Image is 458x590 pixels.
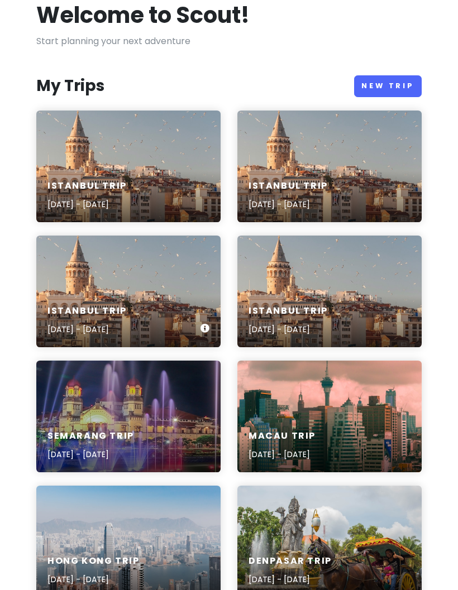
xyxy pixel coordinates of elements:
[237,361,422,472] a: cityscape under red skyMacau Trip[DATE] - [DATE]
[237,236,422,347] a: aerial view of buildings and flying birdsIstanbul Trip[DATE] - [DATE]
[47,430,134,442] h6: Semarang Trip
[249,323,328,335] p: [DATE] - [DATE]
[36,236,221,347] a: aerial view of buildings and flying birdsIstanbul Trip[DATE] - [DATE]
[36,1,250,30] h1: Welcome to Scout!
[47,180,127,192] h6: Istanbul Trip
[354,75,422,97] a: New Trip
[249,180,328,192] h6: Istanbul Trip
[47,305,127,317] h6: Istanbul Trip
[249,198,328,210] p: [DATE] - [DATE]
[47,573,139,586] p: [DATE] - [DATE]
[237,111,422,222] a: aerial view of buildings and flying birdsIstanbul Trip[DATE] - [DATE]
[47,555,139,567] h6: Hong Kong Trip
[249,573,332,586] p: [DATE] - [DATE]
[36,111,221,222] a: aerial view of buildings and flying birdsIstanbul Trip[DATE] - [DATE]
[36,34,422,49] p: Start planning your next adventure
[36,76,104,96] h3: My Trips
[36,361,221,472] a: blue and red outdoor fountains during night timeSemarang Trip[DATE] - [DATE]
[47,198,127,210] p: [DATE] - [DATE]
[249,448,316,461] p: [DATE] - [DATE]
[47,448,134,461] p: [DATE] - [DATE]
[47,323,127,335] p: [DATE] - [DATE]
[249,430,316,442] h6: Macau Trip
[249,305,328,317] h6: Istanbul Trip
[249,555,332,567] h6: Denpasar Trip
